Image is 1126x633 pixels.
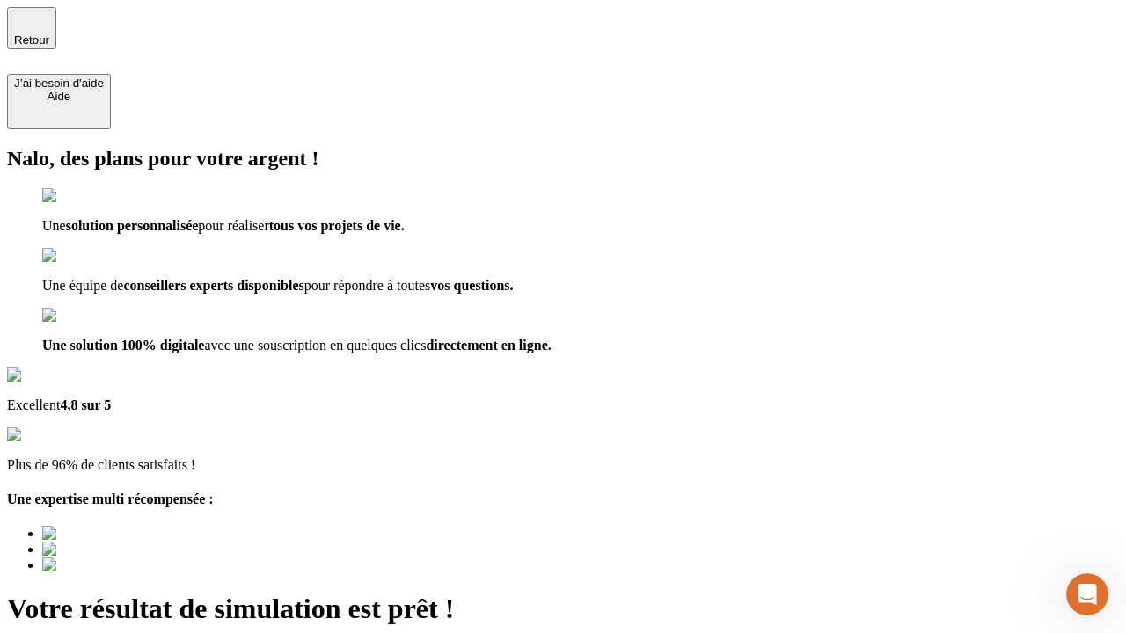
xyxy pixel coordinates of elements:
[14,76,104,90] div: J’ai besoin d'aide
[123,278,303,293] span: conseillers experts disponibles
[7,491,1119,507] h4: Une expertise multi récompensée :
[7,74,111,129] button: J’ai besoin d'aideAide
[66,218,199,233] span: solution personnalisée
[42,308,118,324] img: checkmark
[42,278,123,293] span: Une équipe de
[42,542,205,557] img: Best savings advice award
[60,397,111,412] span: 4,8 sur 5
[14,33,49,47] span: Retour
[1066,573,1108,615] iframe: Intercom live chat
[204,338,426,353] span: avec une souscription en quelques clics
[42,338,204,353] span: Une solution 100% digitale
[7,367,109,383] img: Google Review
[7,593,1119,625] h1: Votre résultat de simulation est prêt !
[198,218,268,233] span: pour réaliser
[7,427,94,443] img: reviews stars
[7,397,60,412] span: Excellent
[42,557,205,573] img: Best savings advice award
[7,457,1119,473] p: Plus de 96% de clients satisfaits !
[430,278,513,293] span: vos questions.
[7,7,56,49] button: Retour
[304,278,431,293] span: pour répondre à toutes
[42,248,118,264] img: checkmark
[14,90,104,103] div: Aide
[42,218,66,233] span: Une
[42,526,205,542] img: Best savings advice award
[426,338,551,353] span: directement en ligne.
[42,188,118,204] img: checkmark
[269,218,405,233] span: tous vos projets de vie.
[7,147,1119,171] h2: Nalo, des plans pour votre argent !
